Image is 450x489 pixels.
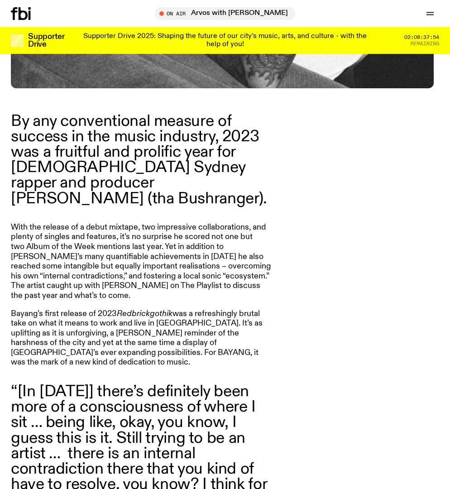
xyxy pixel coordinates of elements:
[404,35,439,40] span: 02:08:37:54
[28,33,64,48] h3: Supporter Drive
[411,41,439,46] span: Remaining
[11,223,272,301] p: With the release of a debut mixtape, two impressive collaborations, and plenty of singles and fea...
[117,310,172,318] em: Redbrickgothik
[11,114,272,206] p: By any conventional measure of success in the music industry, 2023 was a fruitful and prolific ye...
[155,7,295,20] button: On AirArvos with [PERSON_NAME]
[11,309,272,368] p: Bayang’s first release of 2023 was a refreshingly brutal take on what it means to work and live i...
[76,33,374,48] p: Supporter Drive 2025: Shaping the future of our city’s music, arts, and culture - with the help o...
